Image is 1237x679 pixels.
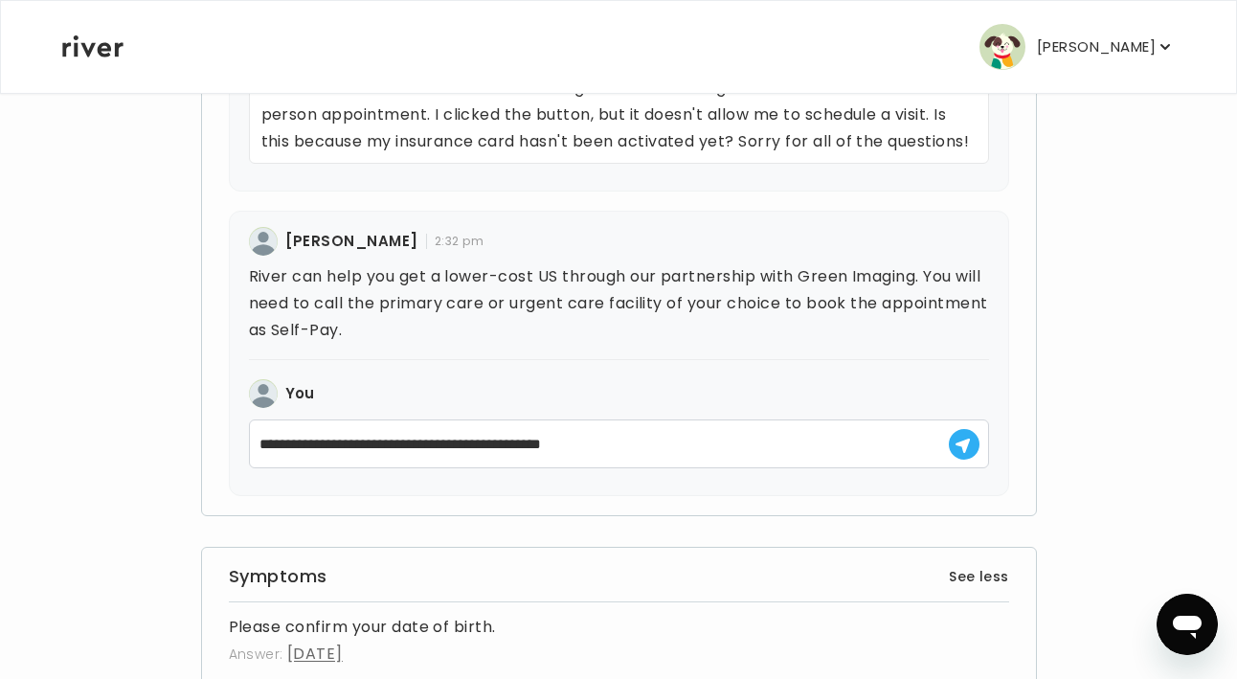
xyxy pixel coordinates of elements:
[949,565,1008,588] button: See less
[249,227,278,256] img: user avatar
[229,563,327,590] h3: Symptoms
[249,263,989,344] p: River can help you get a lower-cost US through our partnership with Green Imaging. You will need ...
[229,645,283,664] span: Answer:
[426,234,484,249] span: 2:32 pm
[1157,594,1218,655] iframe: Button to launch messaging window
[249,66,989,164] p: The ultrasound if that's what I'm needing. Also I couldn't figure out how to make an in person ap...
[229,614,1009,641] h4: Please confirm your date of birth.
[285,228,418,255] h4: [PERSON_NAME]
[979,24,1025,70] img: user avatar
[1037,34,1156,60] p: [PERSON_NAME]
[249,379,278,408] img: user avatar
[285,380,315,407] h4: You
[287,643,343,665] span: [DATE]
[979,24,1175,70] button: user avatar[PERSON_NAME]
